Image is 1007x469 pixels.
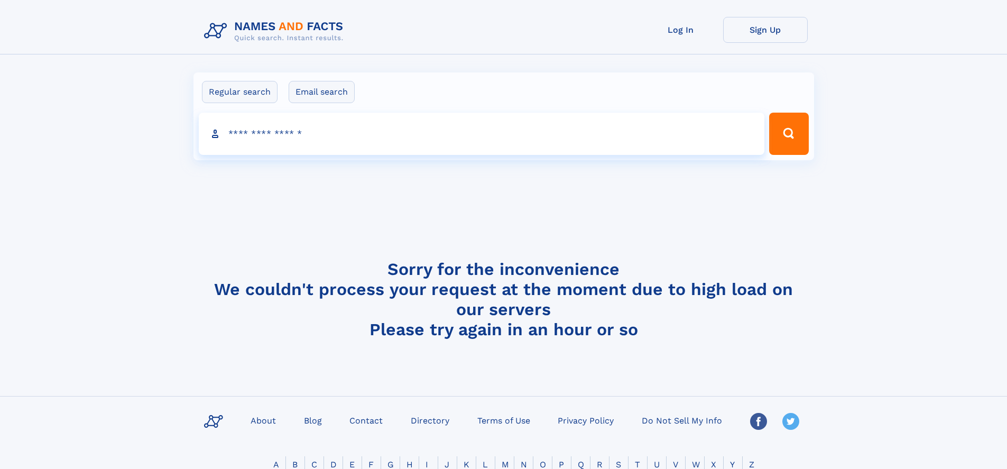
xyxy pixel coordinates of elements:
a: Contact [345,412,387,428]
a: Blog [300,412,326,428]
a: Do Not Sell My Info [638,412,726,428]
a: Directory [407,412,454,428]
a: Log In [639,17,723,43]
label: Regular search [202,81,278,103]
img: Facebook [750,413,767,430]
a: Privacy Policy [553,412,618,428]
a: About [246,412,280,428]
img: Twitter [782,413,799,430]
img: Logo Names and Facts [200,17,352,45]
a: Sign Up [723,17,808,43]
h4: Sorry for the inconvenience We couldn't process your request at the moment due to high load on ou... [200,259,808,339]
a: Terms of Use [473,412,534,428]
input: search input [199,113,765,155]
button: Search Button [769,113,808,155]
label: Email search [289,81,355,103]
